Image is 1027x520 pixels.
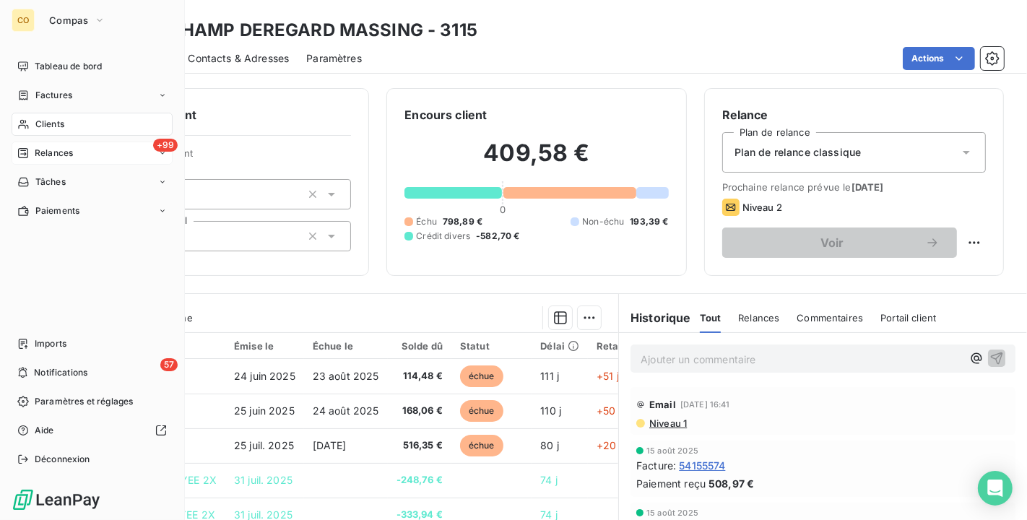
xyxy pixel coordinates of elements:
[443,215,482,228] span: 798,89 €
[648,417,687,429] span: Niveau 1
[12,419,173,442] a: Aide
[540,474,558,486] span: 74 j
[636,458,676,473] span: Facture :
[880,312,936,324] span: Portail client
[649,399,676,410] span: Email
[582,215,624,228] span: Non-échu
[35,204,79,217] span: Paiements
[540,340,579,352] div: Délai
[313,439,347,451] span: [DATE]
[404,106,487,123] h6: Encours client
[597,404,621,417] span: +50 j
[313,404,379,417] span: 24 août 2025
[540,439,559,451] span: 80 j
[646,446,698,455] span: 15 août 2025
[12,9,35,32] div: CO
[619,309,691,326] h6: Historique
[460,400,503,422] span: échue
[722,181,986,193] span: Prochaine relance prévue le
[700,312,721,324] span: Tout
[116,147,351,168] span: Propriétés Client
[416,215,437,228] span: Échu
[708,476,754,491] span: 508,97 €
[306,51,362,66] span: Paramètres
[540,370,559,382] span: 111 j
[460,365,503,387] span: échue
[540,404,561,417] span: 110 j
[742,201,782,213] span: Niveau 2
[738,312,779,324] span: Relances
[597,370,619,382] span: +51 j
[188,51,289,66] span: Contacts & Adresses
[679,458,725,473] span: 54155574
[476,230,519,243] span: -582,70 €
[127,17,477,43] h3: SAS CHAMP DEREGARD MASSING - 3115
[35,175,66,188] span: Tâches
[35,453,90,466] span: Déconnexion
[34,366,87,379] span: Notifications
[87,106,351,123] h6: Informations client
[396,340,443,352] div: Solde dû
[35,60,102,73] span: Tableau de bord
[404,139,668,182] h2: 409,58 €
[740,237,925,248] span: Voir
[234,439,294,451] span: 25 juil. 2025
[234,404,295,417] span: 25 juin 2025
[396,438,443,453] span: 516,35 €
[978,471,1013,506] div: Open Intercom Messenger
[35,89,72,102] span: Factures
[396,369,443,383] span: 114,48 €
[313,370,379,382] span: 23 août 2025
[597,340,643,352] div: Retard
[416,230,470,243] span: Crédit divers
[12,488,101,511] img: Logo LeanPay
[35,337,66,350] span: Imports
[646,508,698,517] span: 15 août 2025
[460,340,523,352] div: Statut
[797,312,863,324] span: Commentaires
[851,181,884,193] span: [DATE]
[396,473,443,487] span: -248,76 €
[35,395,133,408] span: Paramètres et réglages
[460,435,503,456] span: échue
[35,147,73,160] span: Relances
[500,204,506,215] span: 0
[722,106,986,123] h6: Relance
[313,340,379,352] div: Échue le
[722,227,957,258] button: Voir
[153,139,178,152] span: +99
[734,145,862,160] span: Plan de relance classique
[234,340,295,352] div: Émise le
[49,14,88,26] span: Compas
[636,476,706,491] span: Paiement reçu
[597,439,622,451] span: +20 j
[35,424,54,437] span: Aide
[630,215,668,228] span: 193,39 €
[234,474,292,486] span: 31 juil. 2025
[160,358,178,371] span: 57
[903,47,975,70] button: Actions
[35,118,64,131] span: Clients
[396,404,443,418] span: 168,06 €
[234,370,295,382] span: 24 juin 2025
[680,400,730,409] span: [DATE] 16:41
